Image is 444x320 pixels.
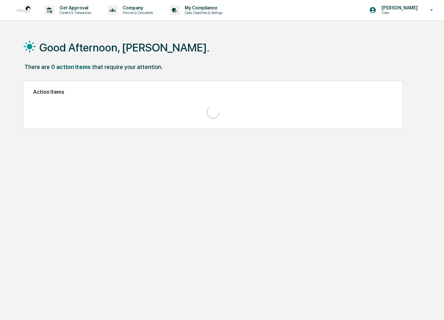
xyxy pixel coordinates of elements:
p: Users [376,10,421,15]
p: My Compliance [180,5,226,10]
p: Policies & Documents [117,10,156,15]
p: Content & Transactions [54,10,95,15]
p: Get Approval [54,5,95,10]
p: [PERSON_NAME] [376,5,421,10]
p: Data, Deadlines & Settings [180,10,226,15]
div: that require your attention. [92,63,163,70]
img: logo [16,2,31,18]
div: 0 action items [51,63,91,70]
p: Company [117,5,156,10]
h1: Good Afternoon, [PERSON_NAME]. [39,41,209,54]
h2: Action Items [33,89,393,95]
div: There are [24,63,50,70]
